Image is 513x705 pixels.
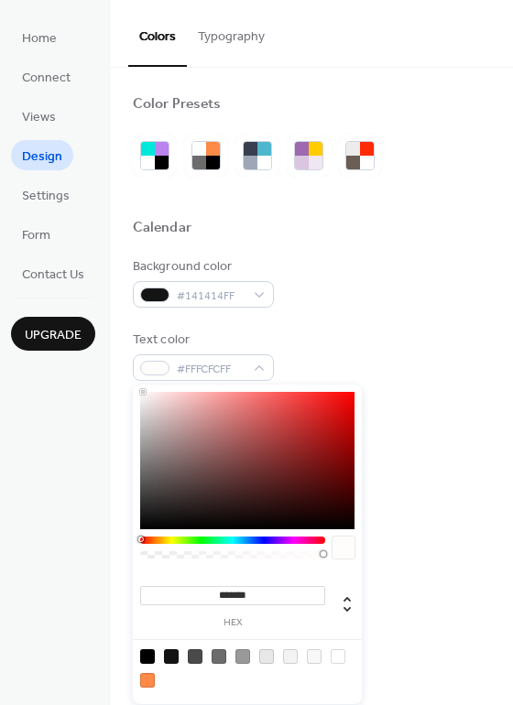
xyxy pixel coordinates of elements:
[22,147,62,167] span: Design
[133,219,191,238] div: Calendar
[283,649,298,664] div: rgb(243, 243, 243)
[235,649,250,664] div: rgb(153, 153, 153)
[11,179,81,210] a: Settings
[11,61,82,92] a: Connect
[11,317,95,351] button: Upgrade
[164,649,179,664] div: rgb(20, 20, 20)
[212,649,226,664] div: rgb(108, 108, 108)
[307,649,322,664] div: rgb(248, 248, 248)
[140,618,325,628] label: hex
[259,649,274,664] div: rgb(231, 231, 231)
[177,360,245,379] span: #FFFCFCFF
[22,69,71,88] span: Connect
[140,673,155,688] div: rgb(255, 137, 70)
[22,226,50,245] span: Form
[11,219,61,249] a: Form
[133,331,270,350] div: Text color
[11,140,73,170] a: Design
[11,22,68,52] a: Home
[22,266,84,285] span: Contact Us
[22,187,70,206] span: Settings
[11,258,95,288] a: Contact Us
[22,29,57,49] span: Home
[177,287,245,306] span: #141414FF
[133,257,270,277] div: Background color
[22,108,56,127] span: Views
[133,95,221,114] div: Color Presets
[331,649,345,664] div: rgb(255, 255, 255)
[11,101,67,131] a: Views
[188,649,202,664] div: rgb(74, 74, 74)
[25,326,82,345] span: Upgrade
[140,649,155,664] div: rgb(0, 0, 0)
